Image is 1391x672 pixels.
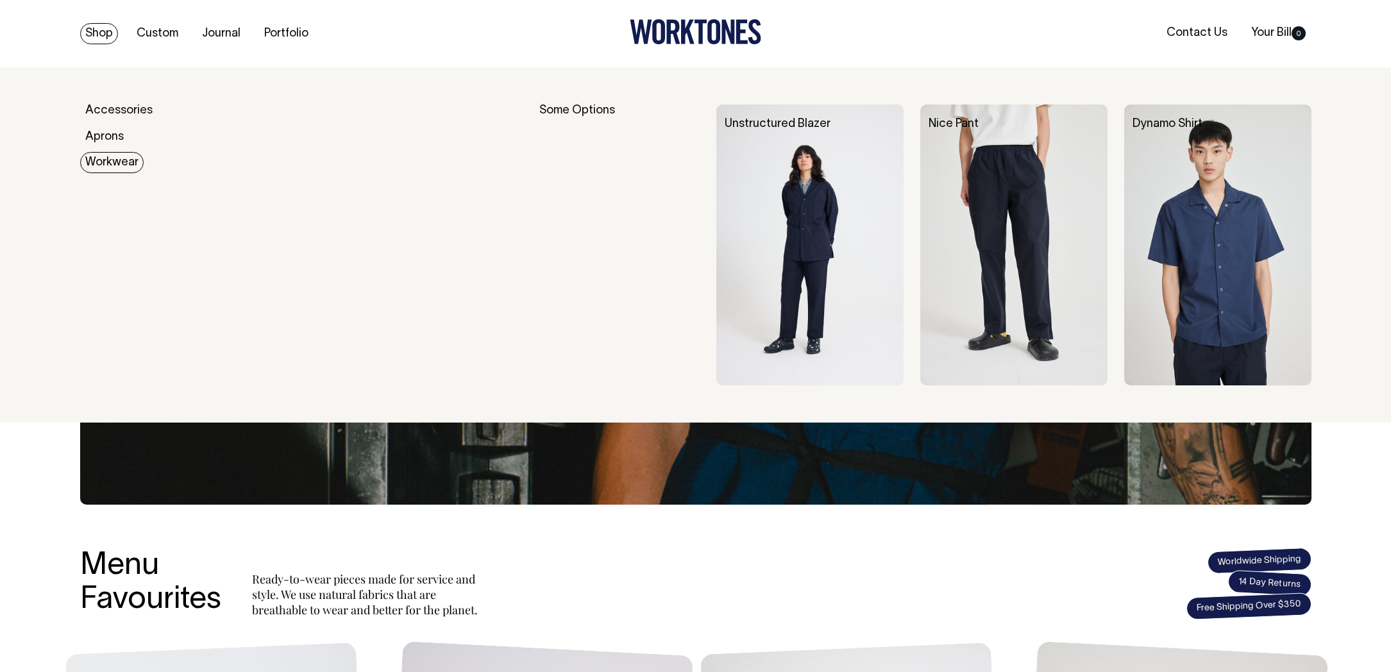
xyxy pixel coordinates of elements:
[1124,105,1311,385] img: Dynamo Shirt
[252,571,483,617] p: Ready-to-wear pieces made for service and style. We use natural fabrics that are breathable to we...
[539,105,700,385] div: Some Options
[259,23,314,44] a: Portfolio
[80,550,221,617] h3: Menu Favourites
[1133,119,1202,130] a: Dynamo Shirt
[80,126,129,147] a: Aprons
[80,152,144,173] a: Workwear
[80,23,118,44] a: Shop
[197,23,246,44] a: Journal
[131,23,183,44] a: Custom
[80,100,158,121] a: Accessories
[929,119,979,130] a: Nice Pant
[1227,570,1312,597] span: 14 Day Returns
[1246,22,1311,44] a: Your Bill0
[1186,592,1311,620] span: Free Shipping Over $350
[1207,547,1311,574] span: Worldwide Shipping
[1292,26,1306,40] span: 0
[1161,22,1233,44] a: Contact Us
[920,105,1108,385] img: Nice Pant
[716,105,904,385] img: Unstructured Blazer
[725,119,830,130] a: Unstructured Blazer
